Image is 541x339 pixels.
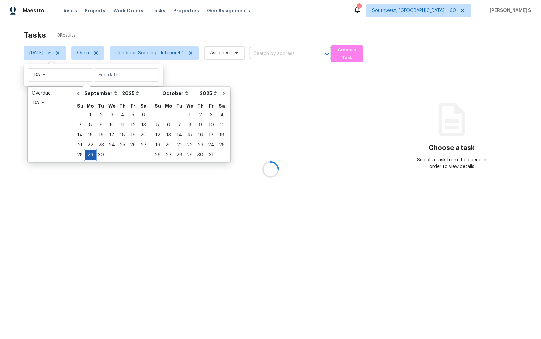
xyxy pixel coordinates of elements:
div: Fri Oct 10 2025 [206,120,217,130]
div: 11 [217,120,227,130]
div: 16 [96,130,106,140]
div: 27 [163,150,174,160]
div: Sat Oct 11 2025 [217,120,227,130]
div: Fri Sep 19 2025 [128,130,138,140]
div: 14 [75,130,85,140]
div: Wed Oct 01 2025 [185,110,195,120]
div: [DATE] [32,100,67,106]
div: Sun Oct 19 2025 [152,140,163,150]
div: 17 [106,130,117,140]
div: 21 [75,140,85,150]
div: 1 [185,110,195,120]
select: Month [161,88,198,98]
div: Tue Sep 09 2025 [96,120,106,130]
div: 28 [75,150,85,160]
div: 5 [128,110,138,120]
div: Thu Oct 23 2025 [195,140,206,150]
div: 15 [185,130,195,140]
div: 5 [152,120,163,130]
div: 10 [106,120,117,130]
button: Go to previous month [73,87,83,100]
div: Sat Oct 25 2025 [217,140,227,150]
ul: Date picker shortcuts [29,88,69,160]
div: 8 [185,120,195,130]
div: Sat Sep 27 2025 [138,140,149,150]
div: Thu Sep 04 2025 [117,110,128,120]
div: Mon Oct 20 2025 [163,140,174,150]
div: Mon Oct 13 2025 [163,130,174,140]
abbr: Monday [165,104,172,108]
div: 13 [138,120,149,130]
div: 20 [138,130,149,140]
div: Sun Oct 26 2025 [152,150,163,160]
div: 3 [106,110,117,120]
div: 23 [195,140,206,150]
abbr: Friday [209,104,214,108]
div: Tue Sep 23 2025 [96,140,106,150]
div: Thu Sep 18 2025 [117,130,128,140]
div: 4 [217,110,227,120]
div: 6 [138,110,149,120]
div: 14 [174,130,185,140]
div: Sat Sep 13 2025 [138,120,149,130]
input: Start date [28,68,93,82]
div: 1 [85,110,96,120]
abbr: Sunday [155,104,161,108]
div: 16 [195,130,206,140]
div: Thu Sep 11 2025 [117,120,128,130]
abbr: Sunday [77,104,83,108]
div: 23 [96,140,106,150]
div: 30 [96,150,106,160]
div: Mon Oct 27 2025 [163,150,174,160]
div: Tue Oct 07 2025 [174,120,185,130]
div: Wed Oct 22 2025 [185,140,195,150]
select: Year [120,88,141,98]
div: Mon Sep 08 2025 [85,120,96,130]
div: 28 [174,150,185,160]
div: Wed Oct 29 2025 [185,150,195,160]
abbr: Monday [87,104,94,108]
div: Tue Sep 02 2025 [96,110,106,120]
div: Fri Oct 31 2025 [206,150,217,160]
div: Fri Oct 24 2025 [206,140,217,150]
div: Tue Sep 30 2025 [96,150,106,160]
div: 3 [206,110,217,120]
div: Tue Oct 28 2025 [174,150,185,160]
div: Sun Sep 07 2025 [75,120,85,130]
div: Thu Sep 25 2025 [117,140,128,150]
div: 22 [85,140,96,150]
div: 7 [75,120,85,130]
div: Sat Oct 04 2025 [217,110,227,120]
div: 19 [128,130,138,140]
abbr: Saturday [219,104,225,108]
div: 10 [206,120,217,130]
div: Thu Oct 16 2025 [195,130,206,140]
div: Mon Sep 01 2025 [85,110,96,120]
div: 29 [85,150,96,160]
div: 19 [152,140,163,150]
div: 18 [117,130,128,140]
div: 25 [117,140,128,150]
button: Go to next month [219,87,229,100]
div: Sun Oct 12 2025 [152,130,163,140]
div: 710 [357,4,361,11]
div: 17 [206,130,217,140]
div: Fri Oct 03 2025 [206,110,217,120]
div: Mon Sep 15 2025 [85,130,96,140]
div: Fri Oct 17 2025 [206,130,217,140]
div: Sat Oct 18 2025 [217,130,227,140]
div: Sun Sep 21 2025 [75,140,85,150]
abbr: Thursday [197,104,204,108]
div: 31 [206,150,217,160]
div: 29 [185,150,195,160]
div: 12 [152,130,163,140]
div: Wed Sep 24 2025 [106,140,117,150]
abbr: Saturday [140,104,147,108]
div: Overdue [32,90,67,97]
div: Tue Oct 14 2025 [174,130,185,140]
div: 24 [106,140,117,150]
div: Sat Sep 06 2025 [138,110,149,120]
div: Wed Oct 15 2025 [185,130,195,140]
div: 24 [206,140,217,150]
abbr: Tuesday [176,104,182,108]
